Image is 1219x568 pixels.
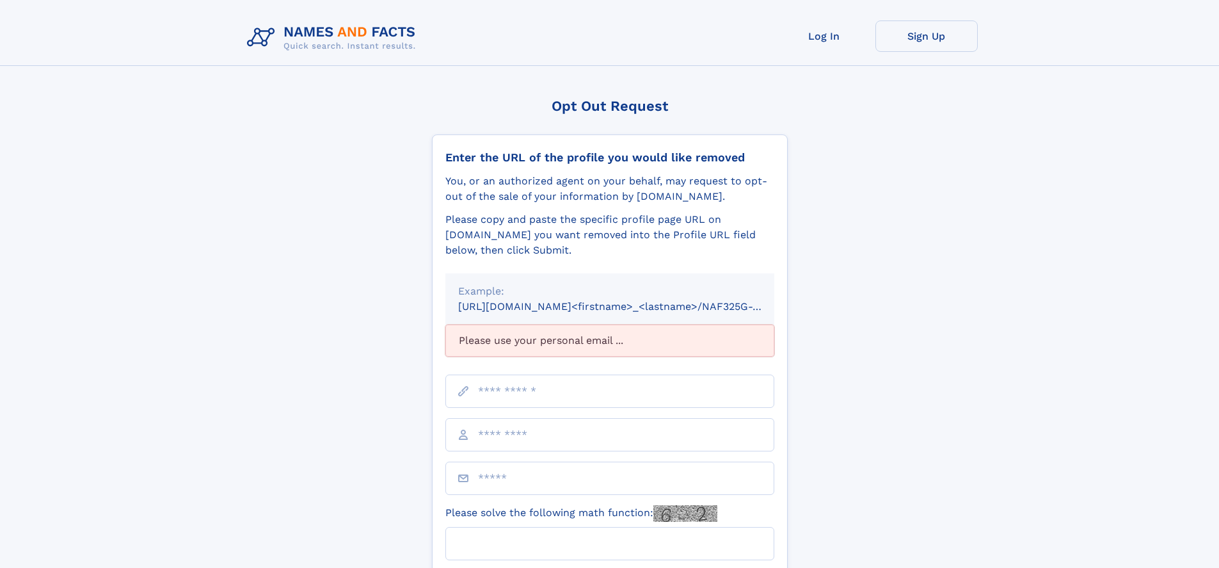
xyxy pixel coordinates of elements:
div: You, or an authorized agent on your behalf, may request to opt-out of the sale of your informatio... [445,174,774,204]
div: Please copy and paste the specific profile page URL on [DOMAIN_NAME] you want removed into the Pr... [445,212,774,258]
div: Example: [458,284,761,299]
small: [URL][DOMAIN_NAME]<firstname>_<lastname>/NAF325G-xxxxxxxx [458,300,799,312]
a: Sign Up [875,20,978,52]
a: Log In [773,20,875,52]
div: Please use your personal email ... [445,325,774,357]
label: Please solve the following math function: [445,505,717,522]
img: Logo Names and Facts [242,20,426,55]
div: Opt Out Request [432,98,788,114]
div: Enter the URL of the profile you would like removed [445,150,774,165]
